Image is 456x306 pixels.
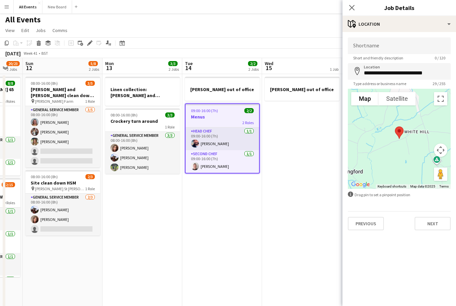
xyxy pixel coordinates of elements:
span: Mon [105,60,114,66]
button: Map camera controls [434,143,447,157]
a: Comms [50,26,70,35]
h3: Menus [186,114,259,120]
span: 1 Role [85,99,95,104]
span: Edit [21,27,29,33]
h3: [PERSON_NAME] out of office [185,86,260,92]
button: Keyboard shortcuts [378,184,406,189]
span: 12 [24,64,33,72]
div: 1 Job [330,67,338,72]
span: View [5,27,15,33]
a: Edit [19,26,32,35]
span: 2 Roles [242,120,254,125]
span: 08:00-16:00 (8h) [110,112,138,117]
span: Week 41 [22,51,39,56]
span: 8/8 [6,81,15,86]
app-card-role: General service member3/308:00-16:00 (8h)[PERSON_NAME][PERSON_NAME][PERSON_NAME] [105,132,180,174]
a: Open this area in Google Maps (opens a new window) [350,180,372,189]
span: 08:00-16:00 (8h) [31,81,58,86]
app-card-role: Second Chef1/109:00-16:00 (7h)[PERSON_NAME] [186,150,259,173]
a: Jobs [33,26,48,35]
app-job-card: 09:00-16:00 (7h)2/2Menus2 RolesHead Chef1/109:00-16:00 (7h)[PERSON_NAME]Second Chef1/109:00-16:00... [185,103,260,174]
span: Short and friendly description [348,55,409,60]
app-job-card: 08:00-16:00 (8h)3/3Crockery turn around1 RoleGeneral service member3/308:00-16:00 (8h)[PERSON_NAM... [105,108,180,174]
span: 15 [264,64,273,72]
span: 09:00-16:00 (7h) [191,108,218,113]
span: Comms [52,27,67,33]
div: Location [343,16,456,32]
div: 2 Jobs [7,67,19,72]
a: Terms (opens in new tab) [439,185,449,188]
button: Previous [348,217,384,230]
app-job-card: [PERSON_NAME] out of office [265,77,339,101]
span: 0 / 120 [429,55,451,60]
app-card-role: Head Chef1/109:00-16:00 (7h)[PERSON_NAME] [186,127,259,150]
button: Toggle fullscreen view [434,92,447,105]
app-card-role: General service member2/308:00-16:00 (8h)[PERSON_NAME][PERSON_NAME] [25,194,100,236]
div: 2 Jobs [248,67,259,72]
img: Google [350,180,372,189]
div: Drag pin to set a pinpoint position [348,192,451,198]
span: Jobs [36,27,46,33]
span: 3/3 [165,112,175,117]
span: Wed [265,60,273,66]
span: 5/8 [88,61,98,66]
h3: [PERSON_NAME] out of office [265,86,339,92]
button: Next [415,217,451,230]
span: 6 Roles [4,99,15,104]
div: 2 Jobs [89,67,99,72]
span: 13 [104,64,114,72]
span: Tue [185,60,193,66]
app-job-card: [PERSON_NAME] out of office [185,77,260,101]
span: 20/23 [6,61,20,66]
span: [PERSON_NAME] St [PERSON_NAME] [35,186,85,191]
span: Map data ©2025 [410,185,435,188]
span: 2/3 [85,174,95,179]
span: 9 Roles [4,200,15,205]
h1: All Events [5,15,41,25]
app-job-card: 08:00-16:00 (8h)3/5[PERSON_NAME] and [PERSON_NAME] clean down AWF [PERSON_NAME] Farm1 RoleGeneral... [25,77,100,168]
span: 3/3 [168,61,178,66]
span: 3/5 [85,81,95,86]
h3: Crockery turn around [105,118,180,124]
span: Type address or business name [348,81,412,86]
span: 29 / 255 [427,81,451,86]
span: 12/15 [2,182,15,187]
button: Show street map [351,92,379,105]
span: 08:00-16:00 (8h) [31,174,58,179]
span: 2/2 [248,61,257,66]
h3: Linen collection: [PERSON_NAME] and [PERSON_NAME] + Kitty and [PERSON_NAME] [105,86,180,98]
button: Drag Pegman onto the map to open Street View [434,168,447,181]
div: 2 Jobs [169,67,179,72]
div: [DATE] [5,50,21,57]
span: [PERSON_NAME] Farm [35,99,73,104]
h3: [PERSON_NAME] and [PERSON_NAME] clean down AWF [25,86,100,98]
span: 2/2 [244,108,254,113]
app-card-role: General service member3/508:00-16:00 (8h)[PERSON_NAME][PERSON_NAME][PERSON_NAME] [25,106,100,168]
app-job-card: 08:00-16:00 (8h)2/3Site clean down HSM [PERSON_NAME] St [PERSON_NAME]1 RoleGeneral service member... [25,170,100,236]
button: New Board [42,0,72,13]
span: 1 Role [85,186,95,191]
span: 1 Role [165,124,175,129]
h3: Site clean down HSM [25,180,100,186]
span: Sun [25,60,33,66]
button: Show satellite imagery [379,92,416,105]
button: All Events [14,0,42,13]
h3: Job Details [343,3,456,12]
div: BST [41,51,48,56]
span: 14 [184,64,193,72]
a: View [3,26,17,35]
app-job-card: Linen collection: [PERSON_NAME] and [PERSON_NAME] + Kitty and [PERSON_NAME] [105,77,180,106]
